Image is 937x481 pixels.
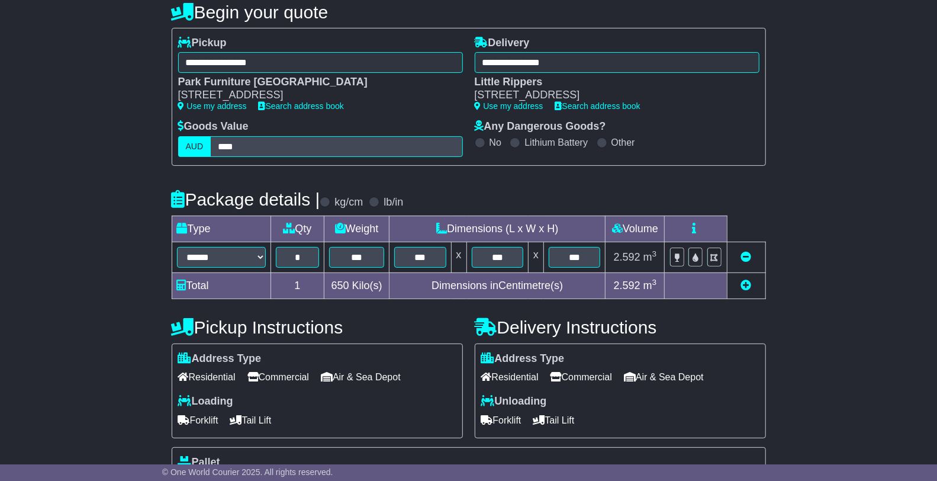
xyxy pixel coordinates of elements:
span: © One World Courier 2025. All rights reserved. [162,467,333,477]
sup: 3 [652,249,657,258]
span: Forklift [481,411,521,429]
a: Use my address [178,101,247,111]
span: 2.592 [614,280,640,291]
div: [STREET_ADDRESS] [178,89,451,102]
label: kg/cm [334,196,363,209]
a: Search address book [555,101,640,111]
td: 1 [271,272,324,299]
h4: Begin your quote [172,2,766,22]
h4: Delivery Instructions [475,318,766,337]
span: m [643,251,657,263]
span: 650 [331,280,349,291]
label: Unloading [481,395,547,408]
label: Other [611,137,635,148]
span: Forklift [178,411,218,429]
label: No [490,137,501,148]
div: Little Rippers [475,76,748,89]
label: Any Dangerous Goods? [475,120,606,133]
span: Commercial [550,368,612,386]
label: Pallet [178,456,220,469]
span: 2.592 [614,251,640,263]
a: Add new item [741,280,752,291]
td: x [451,242,466,272]
td: Kilo(s) [324,272,389,299]
label: AUD [178,136,211,157]
label: Loading [178,395,233,408]
span: m [643,280,657,291]
label: Delivery [475,37,530,50]
td: Qty [271,216,324,242]
sup: 3 [652,278,657,287]
label: Pickup [178,37,227,50]
td: x [528,242,543,272]
a: Remove this item [741,251,752,263]
label: Address Type [178,352,262,365]
h4: Pickup Instructions [172,318,463,337]
span: Air & Sea Depot [321,368,401,386]
td: Volume [606,216,665,242]
span: Air & Sea Depot [624,368,704,386]
span: Commercial [247,368,309,386]
span: Residential [481,368,539,386]
label: Address Type [481,352,565,365]
td: Total [172,272,271,299]
a: Search address book [259,101,344,111]
td: Dimensions (L x W x H) [389,216,606,242]
td: Dimensions in Centimetre(s) [389,272,606,299]
div: [STREET_ADDRESS] [475,89,748,102]
h4: Package details | [172,190,320,209]
label: lb/in [384,196,403,209]
span: Residential [178,368,236,386]
span: Tail Lift [533,411,575,429]
td: Type [172,216,271,242]
div: Park Furniture [GEOGRAPHIC_DATA] [178,76,451,89]
td: Weight [324,216,389,242]
label: Lithium Battery [524,137,588,148]
label: Goods Value [178,120,249,133]
span: Tail Lift [230,411,272,429]
a: Use my address [475,101,543,111]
